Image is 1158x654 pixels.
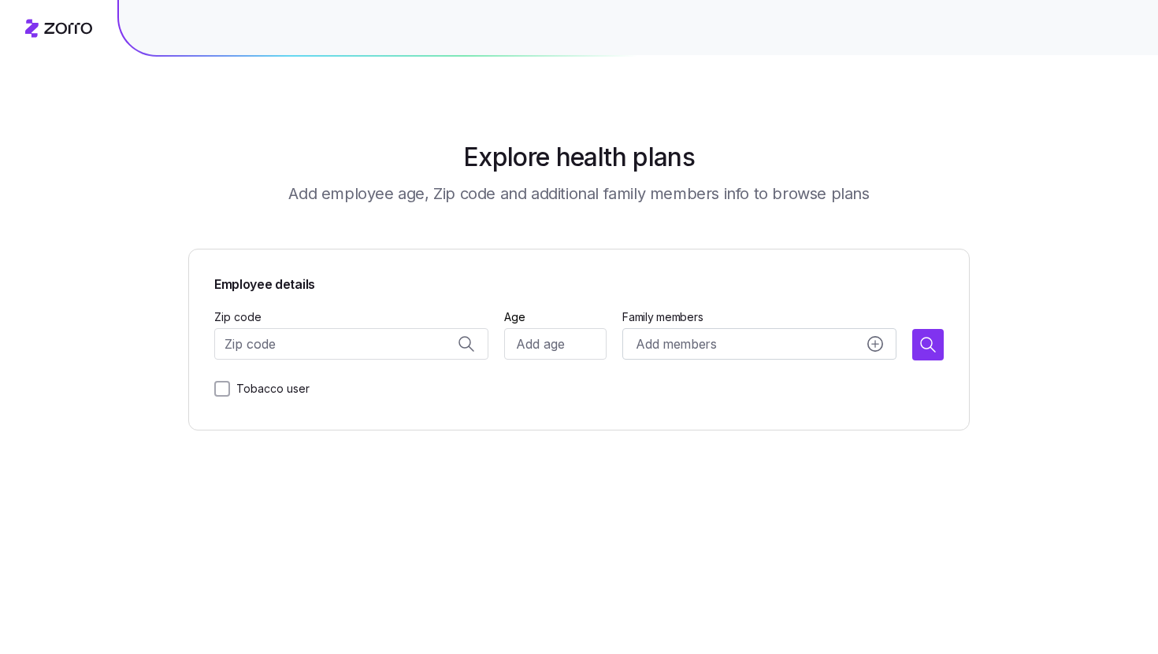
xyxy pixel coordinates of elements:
h3: Add employee age, Zip code and additional family members info to browse plans [288,183,869,205]
span: Family members [622,309,896,325]
svg: add icon [867,336,883,352]
input: Add age [504,328,607,360]
span: Add members [636,334,716,354]
label: Age [504,309,525,326]
label: Tobacco user [230,379,310,398]
button: Add membersadd icon [622,328,896,360]
label: Zip code [214,309,262,326]
input: Zip code [214,328,488,360]
h1: Explore health plans [463,139,695,176]
span: Employee details [214,275,944,294]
